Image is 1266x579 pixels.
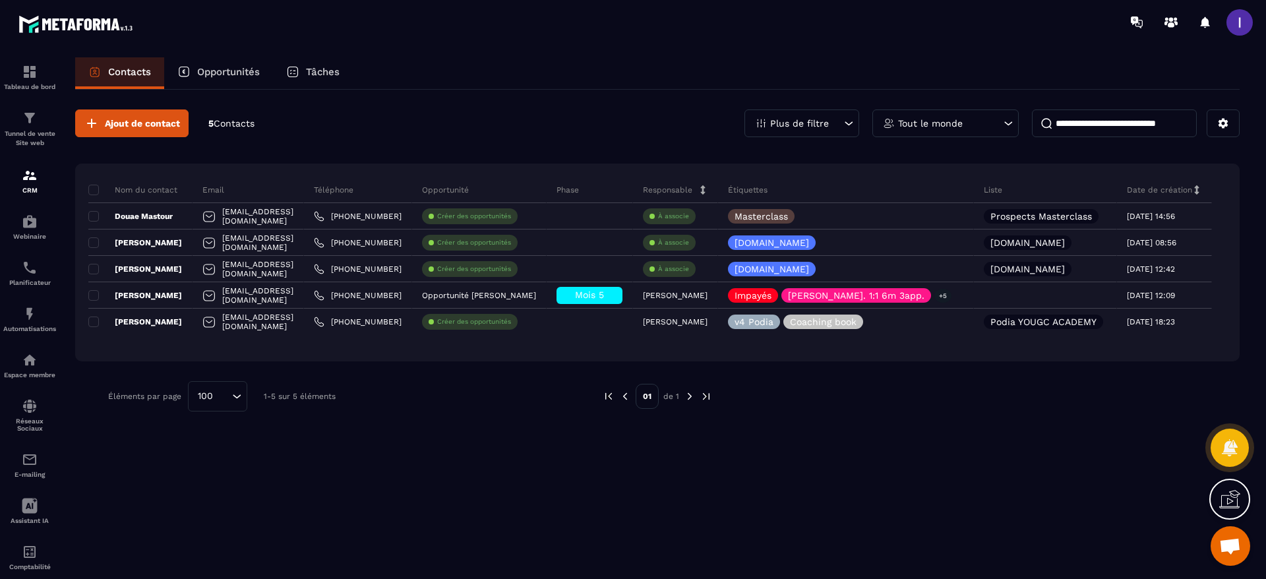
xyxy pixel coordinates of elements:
p: [PERSON_NAME]. 1:1 6m 3app. [788,291,924,300]
img: formation [22,168,38,183]
a: Contacts [75,57,164,89]
p: 1-5 sur 5 éléments [264,392,336,401]
p: À associe [658,212,689,221]
p: Tâches [306,66,340,78]
span: Contacts [214,118,255,129]
a: [PHONE_NUMBER] [314,290,402,301]
a: automationsautomationsEspace membre [3,342,56,388]
a: Tâches [273,57,353,89]
a: emailemailE-mailing [3,442,56,488]
a: Assistant IA [3,488,56,534]
p: Nom du contact [88,185,177,195]
p: Comptabilité [3,563,56,570]
a: Opportunités [164,57,273,89]
p: 5 [208,117,255,130]
div: Search for option [188,381,247,411]
p: [DOMAIN_NAME] [990,264,1065,274]
p: Email [202,185,224,195]
p: Éléments par page [108,392,181,401]
p: [PERSON_NAME] [643,317,708,326]
p: Créer des opportunités [437,212,511,221]
p: [DATE] 12:09 [1127,291,1175,300]
p: [DATE] 18:23 [1127,317,1175,326]
p: 01 [636,384,659,409]
p: Impayés [735,291,771,300]
p: Espace membre [3,371,56,379]
p: Webinaire [3,233,56,240]
img: formation [22,64,38,80]
p: [PERSON_NAME] [88,317,182,327]
img: logo [18,12,137,36]
p: Téléphone [314,185,353,195]
p: [PERSON_NAME] [88,237,182,248]
input: Search for option [218,389,229,404]
p: Créer des opportunités [437,238,511,247]
a: [PHONE_NUMBER] [314,237,402,248]
p: Date de création [1127,185,1192,195]
a: formationformationCRM [3,158,56,204]
p: Plus de filtre [770,119,829,128]
img: accountant [22,544,38,560]
img: next [684,390,696,402]
a: [PHONE_NUMBER] [314,317,402,327]
p: [DATE] 12:42 [1127,264,1175,274]
p: Créer des opportunités [437,264,511,274]
img: automations [22,352,38,368]
p: [DOMAIN_NAME] [990,238,1065,247]
p: Prospects Masterclass [990,212,1092,221]
p: Opportunités [197,66,260,78]
p: À associe [658,264,689,274]
p: de 1 [663,391,679,402]
a: schedulerschedulerPlanificateur [3,250,56,296]
p: [DOMAIN_NAME] [735,264,809,274]
p: Opportunité [PERSON_NAME] [422,291,536,300]
img: automations [22,306,38,322]
p: Automatisations [3,325,56,332]
a: formationformationTunnel de vente Site web [3,100,56,158]
p: CRM [3,187,56,194]
p: Créer des opportunités [437,317,511,326]
img: scheduler [22,260,38,276]
span: Mois 5 [575,289,604,300]
p: [PERSON_NAME] [88,290,182,301]
img: automations [22,214,38,229]
span: Ajout de contact [105,117,180,130]
p: Réseaux Sociaux [3,417,56,432]
button: Ajout de contact [75,109,189,137]
p: Masterclass [735,212,788,221]
p: [PERSON_NAME] [643,291,708,300]
img: next [700,390,712,402]
p: Coaching book [790,317,857,326]
div: Ouvrir le chat [1211,526,1250,566]
img: prev [619,390,631,402]
a: formationformationTableau de bord [3,54,56,100]
p: [DOMAIN_NAME] [735,238,809,247]
a: [PHONE_NUMBER] [314,264,402,274]
p: [PERSON_NAME] [88,264,182,274]
p: Étiquettes [728,185,768,195]
p: Planificateur [3,279,56,286]
a: automationsautomationsWebinaire [3,204,56,250]
p: Tout le monde [898,119,963,128]
p: Contacts [108,66,151,78]
p: Tunnel de vente Site web [3,129,56,148]
p: Podia YOUGC ACADEMY [990,317,1097,326]
img: social-network [22,398,38,414]
p: Assistant IA [3,517,56,524]
p: E-mailing [3,471,56,478]
img: prev [603,390,615,402]
p: Responsable [643,185,692,195]
img: formation [22,110,38,126]
p: [DATE] 08:56 [1127,238,1176,247]
p: Tableau de bord [3,83,56,90]
span: 100 [193,389,218,404]
a: [PHONE_NUMBER] [314,211,402,222]
p: À associe [658,238,689,247]
p: [DATE] 14:56 [1127,212,1175,221]
img: email [22,452,38,468]
p: Douae Mastour [88,211,173,222]
p: Liste [984,185,1002,195]
p: Phase [557,185,579,195]
a: social-networksocial-networkRéseaux Sociaux [3,388,56,442]
p: Opportunité [422,185,469,195]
